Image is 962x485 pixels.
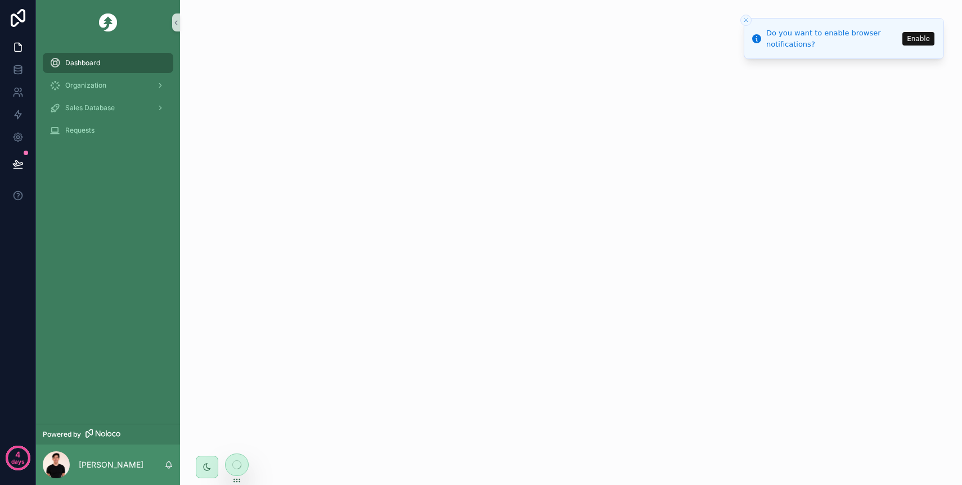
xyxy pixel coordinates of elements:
[65,126,95,135] span: Requests
[11,454,25,469] p: days
[65,103,115,112] span: Sales Database
[43,430,81,439] span: Powered by
[65,81,106,90] span: Organization
[36,424,180,445] a: Powered by
[15,449,20,460] p: 4
[43,98,173,118] a: Sales Database
[43,120,173,140] a: Requests
[99,13,117,31] img: App logo
[902,32,934,46] button: Enable
[36,45,180,155] div: scrollable content
[79,459,143,470] p: [PERSON_NAME]
[43,53,173,73] a: Dashboard
[65,58,100,67] span: Dashboard
[740,15,752,26] button: Close toast
[766,28,899,49] div: Do you want to enable browser notifications?
[43,75,173,96] a: Organization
